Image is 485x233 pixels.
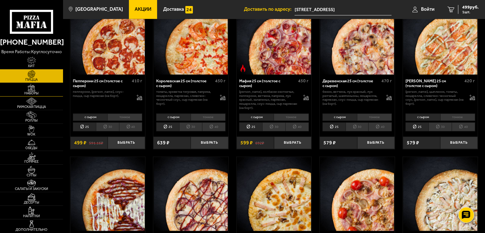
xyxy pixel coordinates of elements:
a: Жюльен 25 см (толстое с сыром) [403,157,478,231]
button: Выбрать [440,137,478,149]
div: Королевская 25 см (толстое с сыром) [156,79,214,88]
li: 25 [405,123,429,131]
img: Четыре сезона 25 см (толстое с сыром) [71,157,145,231]
li: 40 [119,123,143,131]
li: 30 [262,123,285,131]
span: 470 г [381,78,392,84]
img: Пепперони 25 см (толстое с сыром) [71,1,145,75]
li: 30 [179,123,202,131]
li: 40 [452,123,475,131]
span: 599 ₽ [240,140,253,145]
span: 410 г [132,78,142,84]
p: томаты, креветка тигровая, паприка, моцарелла, пармезан, сливочно-чесночный соус, сыр пармезан (н... [156,90,215,106]
li: с сыром [322,114,357,121]
span: 579 ₽ [323,140,336,145]
span: 499 ₽ [74,140,86,145]
span: Акции [135,7,151,12]
li: с сыром [239,114,274,121]
a: Чикен Ранч 25 см (толстое с сыром) [403,1,478,75]
img: Мафия 25 см (толстое с сыром) [237,1,311,75]
li: 30 [346,123,369,131]
span: 420 г [465,78,475,84]
span: 639 ₽ [157,140,169,145]
li: 30 [429,123,452,131]
a: Деревенская 25 см (толстое с сыром) [320,1,395,75]
img: Острое блюдо [239,65,247,72]
div: Деревенская 25 см (толстое с сыром) [322,79,380,88]
li: 40 [368,123,392,131]
li: 40 [285,123,309,131]
a: Мюнхен 25 см (толстое с сыром) [320,157,395,231]
li: тонкое [440,114,475,121]
li: тонкое [357,114,392,121]
img: Пикантный цыплёнок сулугуни 25 см (толстое с сыром) [237,157,311,231]
span: 450 г [298,78,309,84]
s: 591.16 ₽ [89,140,103,145]
button: Выбрать [108,137,145,149]
button: Выбрать [274,137,311,149]
img: Королевская 25 см (толстое с сыром) [154,1,228,75]
span: 450 г [215,78,226,84]
li: 25 [322,123,346,131]
p: [PERSON_NAME], цыпленок, томаты, моцарелла, сливочно-чесночный соус, [PERSON_NAME], сыр пармезан ... [405,90,464,106]
button: Выбрать [357,137,395,149]
img: Жюльен 25 см (толстое с сыром) [403,157,477,231]
div: Мафия 25 см (толстое с сыром) [239,79,297,88]
li: тонкое [274,114,309,121]
li: 40 [202,123,226,131]
s: 692 ₽ [255,140,264,145]
a: АкционныйПепперони 25 см (толстое с сыром) [70,1,145,75]
span: Ленинградская область, Всеволожский район, Токсовское городское поселение, СНТ Токсовское, Спорти... [295,4,392,16]
p: пепперони, [PERSON_NAME], соус-пицца, сыр пармезан (на борт). [73,90,131,98]
span: Доставить по адресу: [244,7,295,12]
p: [PERSON_NAME], колбаски охотничьи, пепперони, ветчина, паприка, лук красный, халапеньо, пармезан,... [239,90,298,110]
span: Доставка [163,7,184,12]
a: Четыре сезона 25 см (толстое с сыром) [70,157,145,231]
img: Чикен Барбекю 25 см (толстое с сыром) [154,157,228,231]
span: 499 руб. [462,5,479,9]
img: Деревенская 25 см (толстое с сыром) [320,1,394,75]
li: с сыром [156,114,191,121]
img: Чикен Ранч 25 см (толстое с сыром) [403,1,477,75]
li: 25 [73,123,96,131]
span: 1 шт. [462,10,479,14]
button: Выбрать [191,137,228,149]
span: [GEOGRAPHIC_DATA] [75,7,123,12]
a: Пикантный цыплёнок сулугуни 25 см (толстое с сыром) [237,157,312,231]
p: бекон, ветчина, лук красный, лук репчатый, шампиньоны, моцарелла, пармезан, соус-пицца, сыр парме... [322,90,381,106]
img: Мюнхен 25 см (толстое с сыром) [320,157,394,231]
input: Ваш адрес доставки [295,4,392,16]
a: Королевская 25 см (толстое с сыром) [153,1,228,75]
a: АкционныйОстрое блюдоМафия 25 см (толстое с сыром) [237,1,312,75]
a: Чикен Барбекю 25 см (толстое с сыром) [153,157,228,231]
li: тонкое [107,114,142,121]
li: тонкое [191,114,226,121]
span: 579 ₽ [407,140,419,145]
span: Войти [421,7,435,12]
div: Пепперони 25 см (толстое с сыром) [73,79,130,88]
li: 25 [156,123,179,131]
img: 15daf4d41897b9f0e9f617042186c801.svg [185,6,193,14]
li: с сыром [73,114,107,121]
li: с сыром [405,114,440,121]
div: [PERSON_NAME] 25 см (толстое с сыром) [405,79,463,88]
li: 30 [96,123,119,131]
li: 25 [239,123,262,131]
